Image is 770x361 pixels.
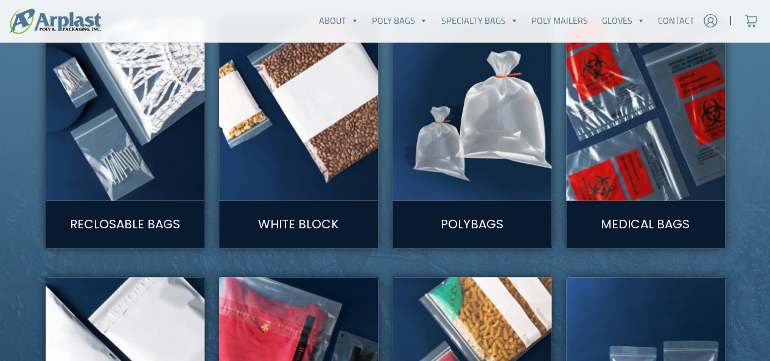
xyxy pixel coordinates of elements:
[525,9,595,33] a: Poly Mailers
[365,9,434,33] a: Poly Bags
[595,9,651,33] a: Gloves
[258,216,338,233] a: White Block
[441,216,503,233] a: Polybags
[601,216,690,233] a: Medical Bags
[10,8,101,34] img: logo
[435,9,525,33] a: Specialty Bags
[312,9,365,33] a: About
[729,13,732,28] span: |
[70,216,180,233] a: Reclosable Bags
[651,9,701,33] a: Contact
